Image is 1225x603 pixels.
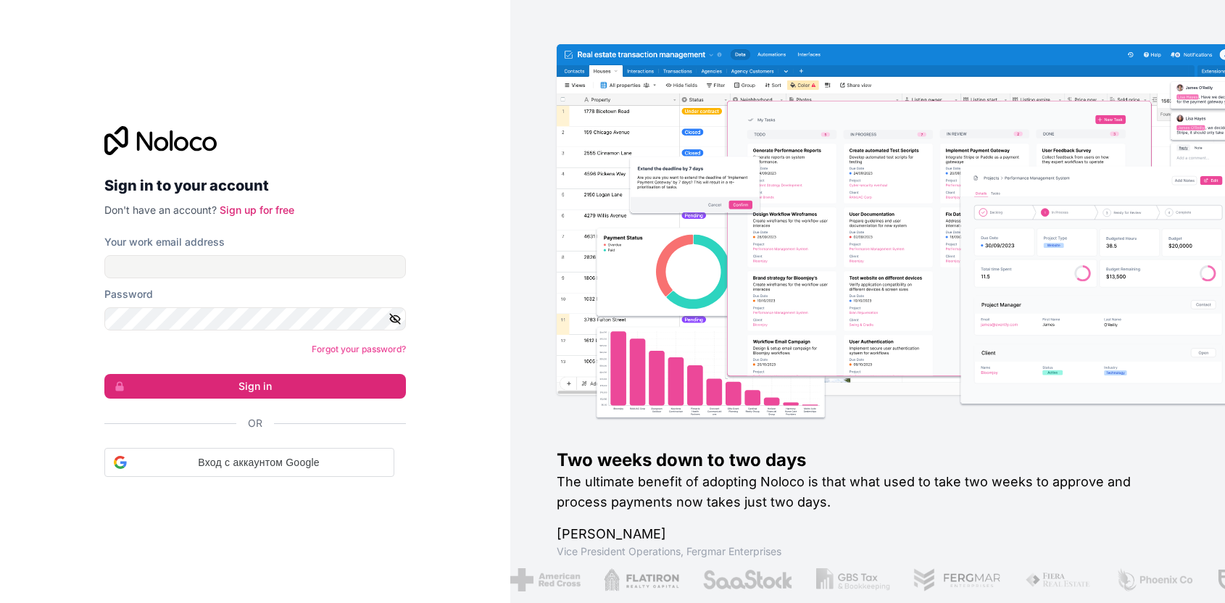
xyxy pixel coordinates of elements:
[702,568,793,591] img: /assets/saastock-C6Zbiodz.png
[104,307,406,330] input: Password
[1024,568,1092,591] img: /assets/fiera-fwj2N5v4.png
[104,204,217,216] span: Don't have an account?
[510,568,580,591] img: /assets/american-red-cross-BAupjrZR.png
[220,204,294,216] a: Sign up for free
[104,448,394,477] div: Вход с аккаунтом Google
[104,287,153,301] label: Password
[248,416,262,431] span: Or
[104,235,225,249] label: Your work email address
[1115,568,1193,591] img: /assets/phoenix-BREaitsQ.png
[104,255,406,278] input: Email address
[104,172,406,199] h2: Sign in to your account
[815,568,889,591] img: /assets/gbstax-C-GtDUiK.png
[603,568,678,591] img: /assets/flatiron-C8eUkumj.png
[557,449,1179,472] h1: Two weeks down to two days
[557,524,1179,544] h1: [PERSON_NAME]
[557,472,1179,512] h2: The ultimate benefit of adopting Noloco is that what used to take two weeks to approve and proces...
[104,374,406,399] button: Sign in
[312,344,406,354] a: Forgot your password?
[133,455,385,470] span: Вход с аккаунтом Google
[913,568,1001,591] img: /assets/fergmar-CudnrXN5.png
[557,544,1179,559] h1: Vice President Operations , Fergmar Enterprises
